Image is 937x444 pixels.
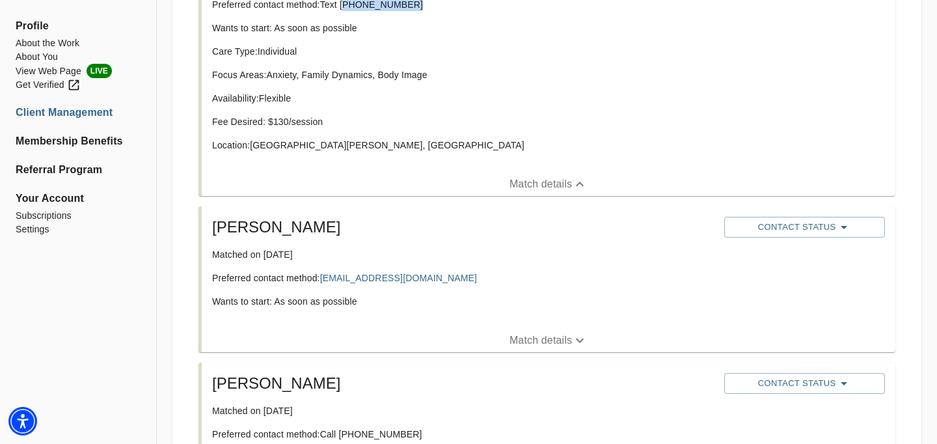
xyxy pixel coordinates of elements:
[320,273,477,283] a: [EMAIL_ADDRESS][DOMAIN_NAME]
[16,78,141,92] a: Get Verified
[212,248,714,261] p: Matched on [DATE]
[16,133,141,149] a: Membership Benefits
[731,219,878,235] span: Contact Status
[724,373,884,394] button: Contact Status
[8,407,37,436] div: Accessibility Menu
[16,78,81,92] div: Get Verified
[212,373,714,394] h5: [PERSON_NAME]
[16,64,141,78] li: View Web Page
[16,162,141,178] a: Referral Program
[202,173,895,196] button: Match details
[212,271,714,284] p: Preferred contact method:
[16,105,141,120] a: Client Management
[212,295,714,308] p: Wants to start: As soon as possible
[731,376,878,391] span: Contact Status
[16,209,141,223] a: Subscriptions
[16,223,141,236] a: Settings
[212,45,714,58] p: Care Type: Individual
[16,50,141,64] a: About You
[212,139,714,152] p: Location: [GEOGRAPHIC_DATA][PERSON_NAME], [GEOGRAPHIC_DATA]
[16,18,141,34] span: Profile
[724,217,884,238] button: Contact Status
[212,21,714,35] p: Wants to start: As soon as possible
[16,191,141,206] span: Your Account
[16,64,141,78] a: View Web PageLIVE
[16,36,141,50] a: About the Work
[509,333,572,348] p: Match details
[212,217,714,238] h5: [PERSON_NAME]
[212,404,714,417] p: Matched on [DATE]
[212,92,714,105] p: Availability: Flexible
[87,64,112,78] span: LIVE
[212,115,714,128] p: Fee Desired: $ 130 /session
[212,428,714,441] p: Preferred contact method: Call [PHONE_NUMBER]
[202,329,895,352] button: Match details
[212,68,714,81] p: Focus Areas: Anxiety, Family Dynamics, Body Image
[509,176,572,192] p: Match details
